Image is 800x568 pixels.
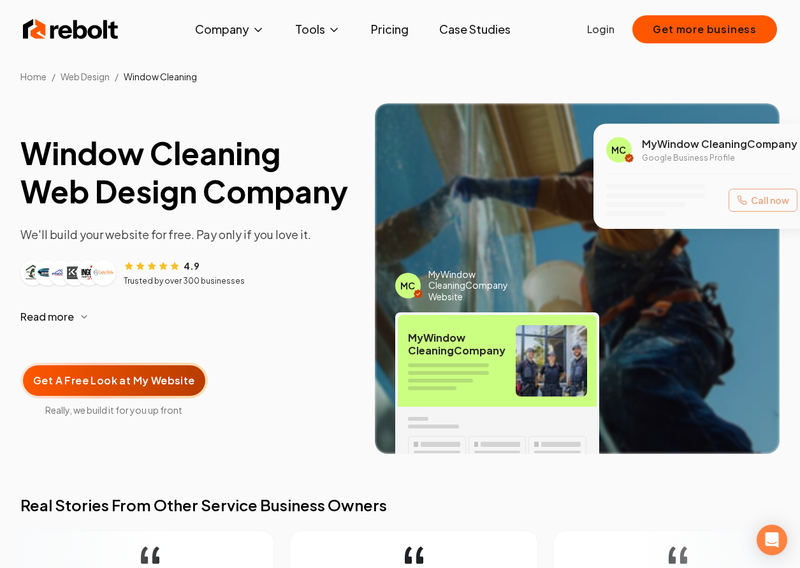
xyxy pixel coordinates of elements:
[65,263,85,283] img: Customer logo 4
[20,404,208,416] span: Really, we build it for you up front
[61,71,110,82] span: Web Design
[52,70,55,83] li: /
[408,331,505,357] span: My Window Cleaning Company
[668,546,687,564] img: quotation-mark
[285,17,351,42] button: Tools
[20,71,47,82] a: Home
[23,263,43,283] img: Customer logo 1
[757,525,787,555] div: Open Intercom Messenger
[184,259,200,272] span: 4.9
[124,259,200,272] div: Rating: 4.9 out of 5 stars
[20,260,116,286] div: Customer logos
[20,342,208,416] a: Get A Free Look at My WebsiteReally, we build it for you up front
[79,263,99,283] img: Customer logo 5
[20,363,208,398] button: Get A Free Look at My Website
[20,134,354,210] h1: Window Cleaning Web Design Company
[20,259,354,286] article: Customer reviews
[400,279,415,292] span: MC
[93,263,113,283] img: Customer logo 6
[124,71,197,82] span: Window Cleaning
[642,153,797,163] p: Google Business Profile
[404,546,423,564] img: quotation-mark
[20,226,354,244] p: We'll build your website for free. Pay only if you love it.
[642,136,797,152] span: My Window Cleaning Company
[429,17,521,42] a: Case Studies
[375,103,780,454] img: Image of completed Window Cleaning job
[115,70,119,83] li: /
[611,143,626,156] span: MC
[632,15,777,43] button: Get more business
[428,269,531,303] span: My Window Cleaning Company Website
[37,263,57,283] img: Customer logo 2
[124,276,245,286] p: Trusted by over 300 businesses
[20,302,354,332] button: Read more
[51,263,71,283] img: Customer logo 3
[23,17,119,42] img: Rebolt Logo
[33,373,195,388] span: Get A Free Look at My Website
[516,325,587,397] img: Window Cleaning team
[185,17,275,42] button: Company
[587,22,615,37] a: Login
[20,309,74,324] span: Read more
[361,17,419,42] a: Pricing
[20,495,780,515] h2: Real Stories From Other Service Business Owners
[140,546,159,564] img: quotation-mark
